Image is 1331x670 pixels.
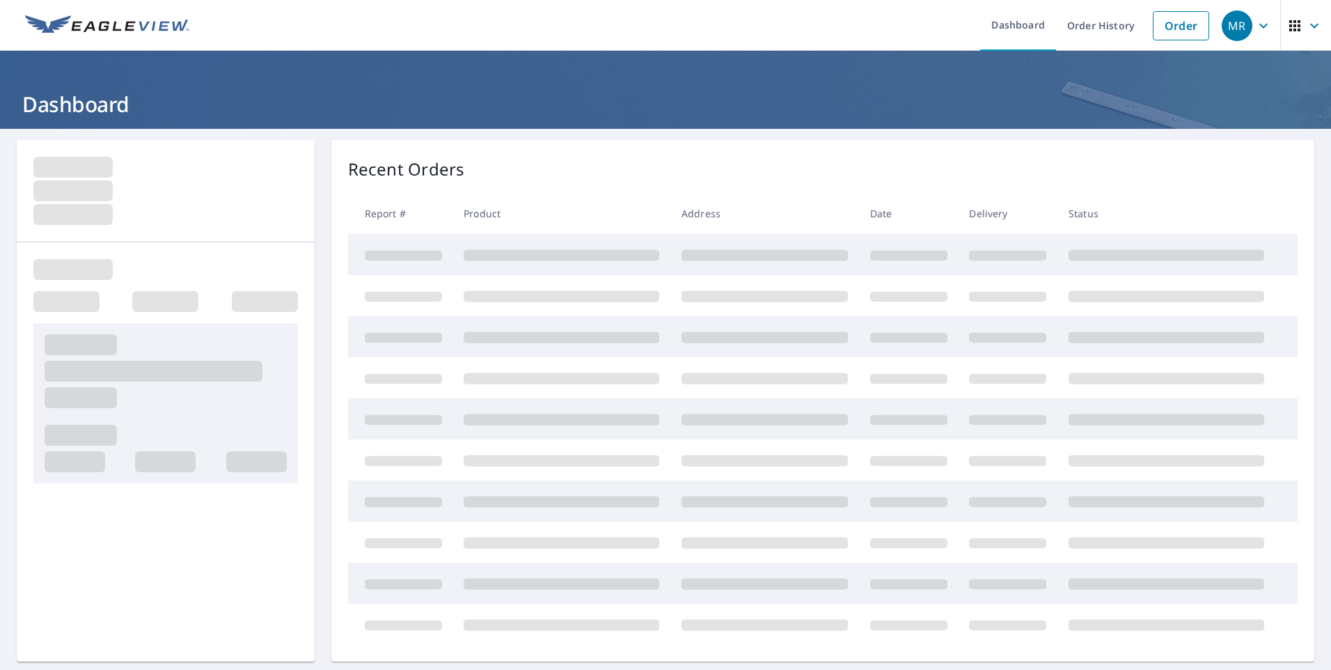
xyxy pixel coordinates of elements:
p: Recent Orders [348,157,465,182]
div: MR [1222,10,1252,41]
img: EV Logo [25,15,189,36]
th: Address [670,193,859,234]
th: Report # [348,193,453,234]
h1: Dashboard [17,90,1314,118]
th: Date [859,193,959,234]
a: Order [1153,11,1209,40]
th: Delivery [958,193,1057,234]
th: Status [1057,193,1275,234]
th: Product [452,193,670,234]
